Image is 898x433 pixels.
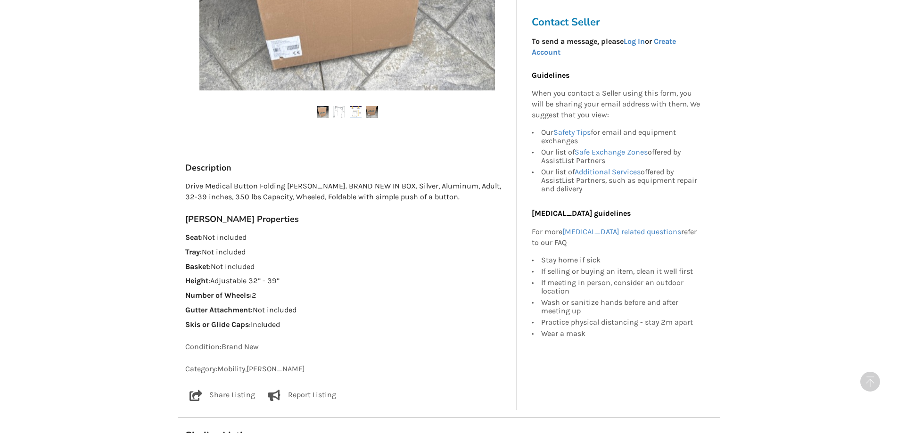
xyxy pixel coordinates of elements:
[532,209,631,218] b: [MEDICAL_DATA] guidelines
[562,227,681,236] a: [MEDICAL_DATA] related questions
[317,106,329,118] img: aluminum walker-walker-mobility-chilliwack-assistlist-listing
[185,364,509,375] p: Category: Mobility , [PERSON_NAME]
[185,319,509,330] p: : Included
[553,128,591,137] a: Safety Tips
[366,106,378,118] img: aluminum walker-walker-mobility-chilliwack-assistlist-listing
[624,37,645,46] a: Log In
[532,71,569,80] b: Guidelines
[185,261,509,272] p: : Not included
[541,328,700,338] div: Wear a mask
[288,390,336,401] p: Report Listing
[185,291,250,300] strong: Number of Wheels
[209,390,255,401] p: Share Listing
[185,214,509,225] h3: [PERSON_NAME] Properties
[532,16,705,29] h3: Contact Seller
[185,233,201,242] strong: Seat
[541,166,700,193] div: Our list of offered by AssistList Partners, such as equipment repair and delivery
[185,320,249,329] strong: Skis or Glide Caps
[575,147,648,156] a: Safe Exchange Zones
[185,262,209,271] strong: Basket
[541,128,700,147] div: Our for email and equipment exchanges
[541,317,700,328] div: Practice physical distancing - stay 2m apart
[532,227,700,248] p: For more refer to our FAQ
[541,277,700,297] div: If meeting in person, consider an outdoor location
[185,276,208,285] strong: Height
[541,147,700,166] div: Our list of offered by AssistList Partners
[541,256,700,266] div: Stay home if sick
[185,305,509,316] p: : Not included
[350,106,362,118] img: aluminum walker-walker-mobility-chilliwack-assistlist-listing
[541,297,700,317] div: Wash or sanitize hands before and after meeting up
[532,89,700,121] p: When you contact a Seller using this form, you will be sharing your email address with them. We s...
[185,232,509,243] p: : Not included
[532,37,676,57] strong: To send a message, please or
[575,167,641,176] a: Additional Services
[185,276,509,286] p: : Adjustable 32” - 39”
[185,305,251,314] strong: Gutter Attachment
[185,163,509,173] h3: Description
[333,106,345,118] img: aluminum walker-walker-mobility-chilliwack-assistlist-listing
[185,247,200,256] strong: Tray
[185,247,509,258] p: : Not included
[185,181,509,203] p: Drive Medical Button Folding [PERSON_NAME]. BRAND NEW IN BOX. Silver, Aluminum, Adult, 32-39 inch...
[185,290,509,301] p: : 2
[541,266,700,277] div: If selling or buying an item, clean it well first
[185,342,509,352] p: Condition: Brand New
